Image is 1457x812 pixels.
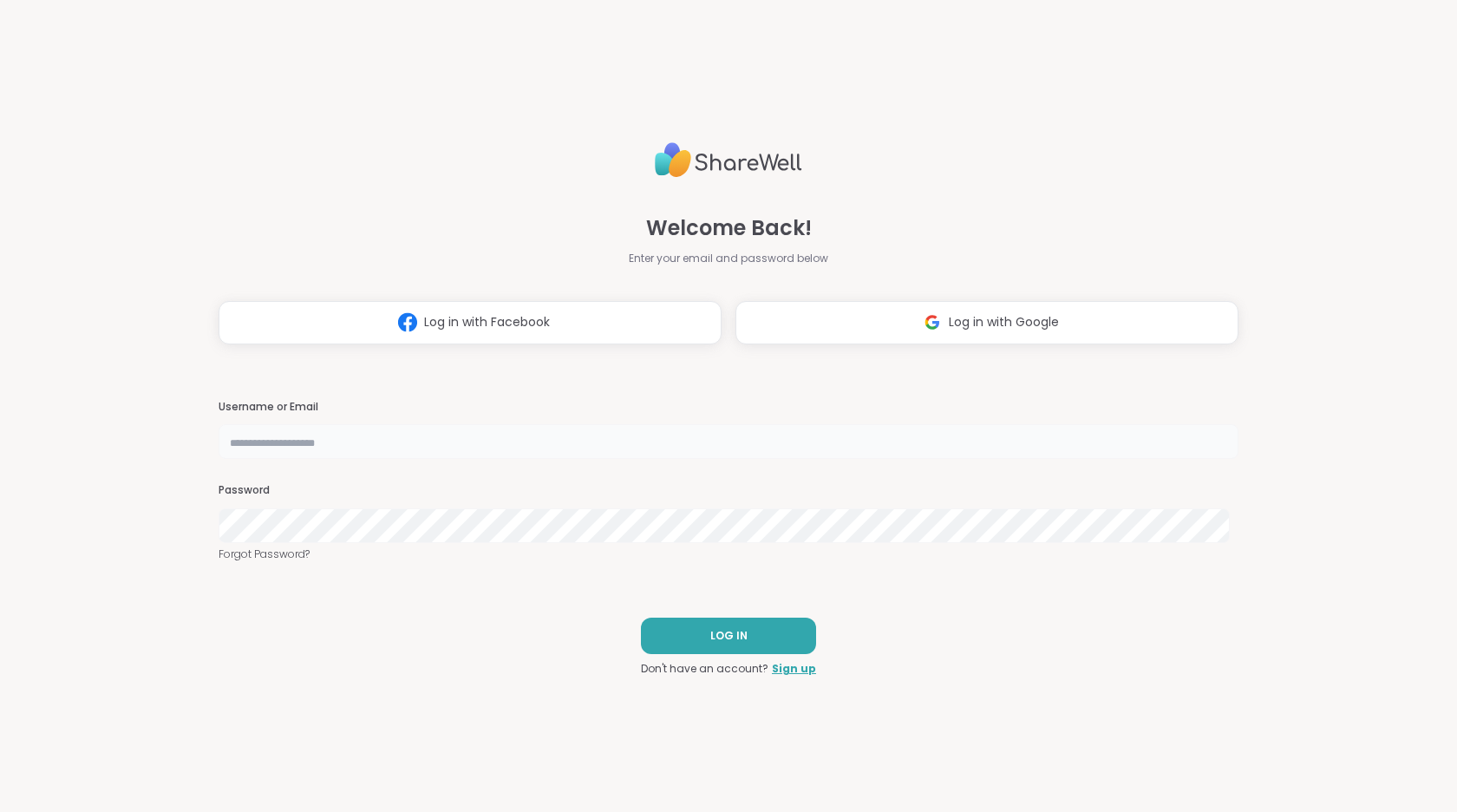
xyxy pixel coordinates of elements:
[655,135,802,185] img: ShareWell Logo
[916,306,949,338] img: ShareWell Logomark
[219,483,1238,498] h3: Password
[219,400,1238,415] h3: Username or Email
[219,547,1238,562] a: Forgot Password?
[949,313,1059,331] span: Log in with Google
[646,213,812,244] span: Welcome Back!
[772,661,816,677] a: Sign up
[629,251,828,266] span: Enter your email and password below
[710,628,748,644] span: LOG IN
[424,313,550,331] span: Log in with Facebook
[219,301,722,344] button: Log in with Facebook
[641,661,768,677] span: Don't have an account?
[641,618,816,654] button: LOG IN
[391,306,424,338] img: ShareWell Logomark
[735,301,1238,344] button: Log in with Google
